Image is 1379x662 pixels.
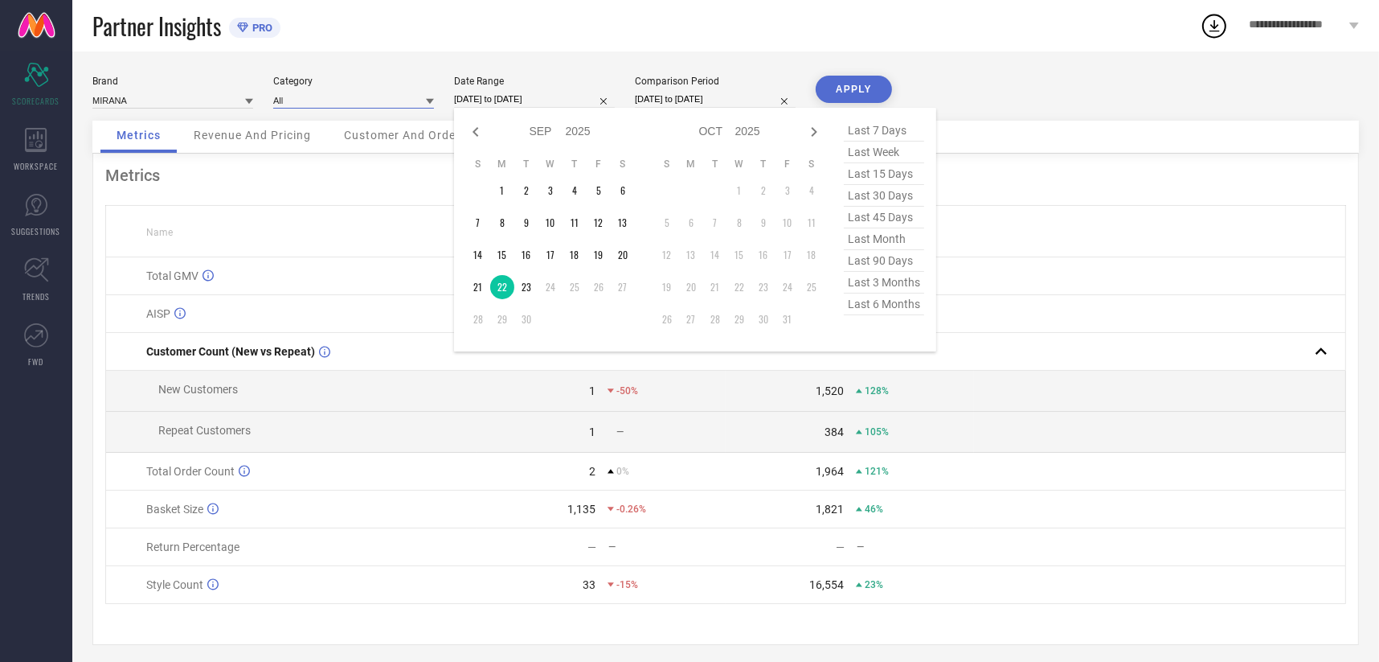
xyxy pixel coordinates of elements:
[800,179,824,203] td: Sat Oct 04 2025
[146,465,235,478] span: Total Order Count
[865,385,889,397] span: 128%
[92,76,253,87] div: Brand
[616,504,646,515] span: -0.26%
[816,76,892,103] button: APPLY
[751,275,775,299] td: Thu Oct 23 2025
[514,211,538,235] td: Tue Sep 09 2025
[454,76,615,87] div: Date Range
[117,129,161,142] span: Metrics
[538,275,563,299] td: Wed Sep 24 2025
[490,158,514,171] th: Monday
[514,275,538,299] td: Tue Sep 23 2025
[816,384,844,397] div: 1,520
[844,142,924,163] span: last week
[611,243,635,267] td: Sat Sep 20 2025
[679,307,703,331] td: Mon Oct 27 2025
[751,211,775,235] td: Thu Oct 09 2025
[587,179,611,203] td: Fri Sep 05 2025
[679,243,703,267] td: Mon Oct 13 2025
[146,307,170,320] span: AISP
[727,179,751,203] td: Wed Oct 01 2025
[804,122,824,142] div: Next month
[466,275,490,299] td: Sun Sep 21 2025
[727,275,751,299] td: Wed Oct 22 2025
[836,541,845,553] div: —
[825,426,844,438] div: 384
[727,158,751,171] th: Wednesday
[538,158,563,171] th: Wednesday
[844,294,924,315] span: last 6 months
[587,158,611,171] th: Friday
[538,211,563,235] td: Wed Sep 10 2025
[563,158,587,171] th: Thursday
[816,503,844,516] div: 1,821
[703,211,727,235] td: Tue Oct 07 2025
[23,290,50,302] span: TRENDS
[563,179,587,203] td: Thu Sep 04 2025
[589,465,595,478] div: 2
[703,307,727,331] td: Tue Oct 28 2025
[844,163,924,185] span: last 15 days
[635,76,796,87] div: Comparison Period
[454,91,615,108] input: Select date range
[865,504,883,515] span: 46%
[611,275,635,299] td: Sat Sep 27 2025
[679,158,703,171] th: Monday
[865,579,883,590] span: 23%
[587,541,596,553] div: —
[635,91,796,108] input: Select comparison period
[800,275,824,299] td: Sat Oct 25 2025
[490,211,514,235] td: Mon Sep 08 2025
[466,122,485,142] div: Previous month
[587,243,611,267] td: Fri Sep 19 2025
[703,243,727,267] td: Tue Oct 14 2025
[92,10,221,43] span: Partner Insights
[589,384,595,397] div: 1
[1200,11,1229,40] div: Open download list
[490,243,514,267] td: Mon Sep 15 2025
[608,541,725,553] div: —
[751,307,775,331] td: Thu Oct 30 2025
[490,307,514,331] td: Mon Sep 29 2025
[751,243,775,267] td: Thu Oct 16 2025
[611,158,635,171] th: Saturday
[611,211,635,235] td: Sat Sep 13 2025
[703,158,727,171] th: Tuesday
[344,129,467,142] span: Customer And Orders
[538,179,563,203] td: Wed Sep 03 2025
[514,179,538,203] td: Tue Sep 02 2025
[775,158,800,171] th: Friday
[490,275,514,299] td: Mon Sep 22 2025
[466,211,490,235] td: Sun Sep 07 2025
[158,383,238,396] span: New Customers
[194,129,311,142] span: Revenue And Pricing
[844,185,924,207] span: last 30 days
[14,160,59,172] span: WORKSPACE
[514,307,538,331] td: Tue Sep 30 2025
[616,385,638,397] span: -50%
[146,541,239,553] span: Return Percentage
[466,307,490,331] td: Sun Sep 28 2025
[844,120,924,142] span: last 7 days
[679,275,703,299] td: Mon Oct 20 2025
[538,243,563,267] td: Wed Sep 17 2025
[857,541,973,553] div: —
[146,345,315,358] span: Customer Count (New vs Repeat)
[775,243,800,267] td: Fri Oct 17 2025
[616,579,638,590] span: -15%
[751,179,775,203] td: Thu Oct 02 2025
[589,426,595,438] div: 1
[775,179,800,203] td: Fri Oct 03 2025
[514,243,538,267] td: Tue Sep 16 2025
[655,243,679,267] td: Sun Oct 12 2025
[514,158,538,171] th: Tuesday
[563,275,587,299] td: Thu Sep 25 2025
[490,179,514,203] td: Mon Sep 01 2025
[844,207,924,228] span: last 45 days
[146,269,198,282] span: Total GMV
[587,275,611,299] td: Fri Sep 26 2025
[844,228,924,250] span: last month
[273,76,434,87] div: Category
[655,211,679,235] td: Sun Oct 05 2025
[587,211,611,235] td: Fri Sep 12 2025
